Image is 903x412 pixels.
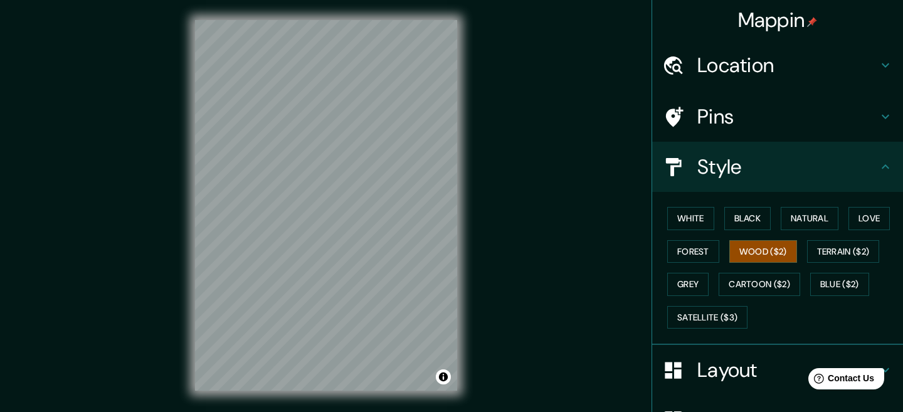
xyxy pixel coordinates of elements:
button: White [667,207,714,230]
button: Toggle attribution [436,369,451,384]
h4: Pins [697,104,878,129]
button: Wood ($2) [729,240,797,263]
button: Natural [781,207,838,230]
button: Cartoon ($2) [719,273,800,296]
iframe: Help widget launcher [791,363,889,398]
canvas: Map [195,20,457,391]
div: Layout [652,345,903,395]
div: Style [652,142,903,192]
button: Terrain ($2) [807,240,880,263]
h4: Mappin [738,8,818,33]
div: Location [652,40,903,90]
button: Blue ($2) [810,273,869,296]
img: pin-icon.png [807,17,817,27]
button: Satellite ($3) [667,306,747,329]
div: Pins [652,92,903,142]
button: Forest [667,240,719,263]
h4: Layout [697,357,878,383]
button: Black [724,207,771,230]
button: Love [848,207,890,230]
h4: Location [697,53,878,78]
h4: Style [697,154,878,179]
button: Grey [667,273,709,296]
